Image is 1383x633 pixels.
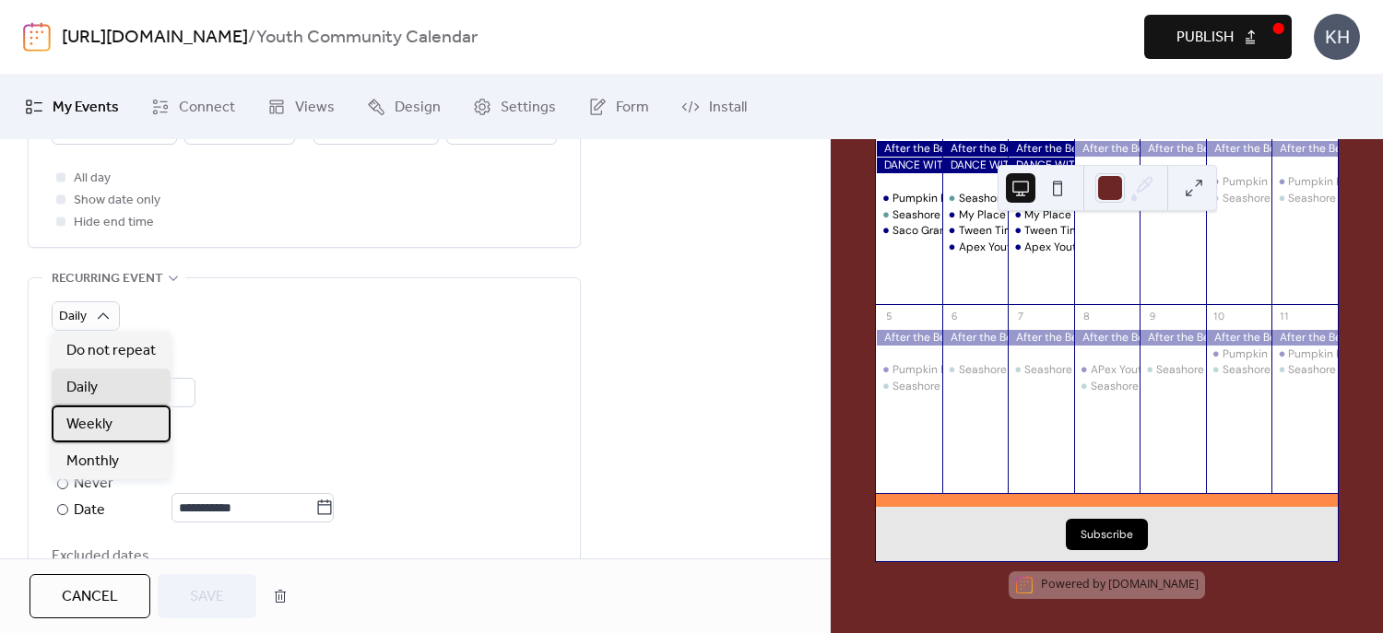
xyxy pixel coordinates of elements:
img: logo [23,22,51,52]
div: Seashore Trolley Museum [1271,362,1338,378]
b: Youth Community Calendar [256,20,478,55]
div: Seashore Trolley Museum [1156,362,1288,378]
div: After the Bell School Year Camp Program PreK-5th Grade (See URL for Registration) [1008,141,1074,157]
div: Seashore Trolley Museum [1140,362,1206,378]
div: Seashore Trolley Museum [876,207,942,223]
div: Seashore Trolley Museum [892,207,1024,223]
span: Publish [1176,27,1234,49]
span: All day [74,168,111,190]
div: Seashore Trolley Museum [1206,362,1272,378]
div: After the Bell School Year Camp Program PreK-5th Grade (See URL for Registration) [876,330,942,346]
a: Settings [459,82,570,132]
a: Connect [137,82,249,132]
div: Pumpkin Patch Trolley [1223,346,1338,362]
div: Pumpkin Patch Trolley [1206,174,1272,190]
div: APex Youth Connection Bike Bus [1074,362,1141,378]
div: 7 [1013,310,1027,323]
div: Safe Sitter Babysitting Class (Registration Open) [1074,158,1141,173]
div: KH [1314,14,1360,60]
div: DANCE WITH ME (Free Trials and Open Registration) [876,158,942,173]
div: Pumpkin Patch Trolley [1271,346,1338,362]
div: My Place Teen Center [1008,207,1074,223]
div: Seashore Trolley Museum [1271,191,1338,206]
a: Install [668,82,761,132]
span: Show date only [74,190,160,212]
div: After the Bell School Year Camp Program PreK-5th Grade (See URL for Registration) [1140,141,1206,157]
div: After the Bell School Year Camp Program PreK-5th Grade (See URL for Registration) [1074,330,1141,346]
button: Publish [1144,15,1292,59]
div: Seashore Trolley Museum [959,191,1091,206]
span: Views [295,97,335,119]
span: Form [616,97,649,119]
a: My Events [11,82,133,132]
button: Cancel [30,574,150,618]
div: After the Bell School Year Camp Program PreK-5th Grade (See URL for Registration) [1206,330,1272,346]
div: Seashore Trolley Museum [1206,191,1272,206]
div: Safe Sitter Babysitting Class (Registration Open) [876,346,942,362]
div: After the Bell School Year Camp Program PreK-5th Grade (See URL for Registration) [942,330,1009,346]
span: Weekly [66,414,112,436]
div: After the Bell School Year Camp Program PreK-5th Grade (See URL for Registration) [1271,330,1338,346]
div: Pumpkin Patch Trolley [892,362,1008,378]
span: Design [395,97,441,119]
div: After the Bell School Year Camp Program PreK-5th Grade (See URL for Registration) [1140,330,1206,346]
div: My Place Teen Center [959,207,1072,223]
a: Design [353,82,455,132]
span: Recurring event [52,268,163,290]
span: Daily [66,377,98,399]
span: Do not repeat [66,340,156,362]
div: Pumpkin Patch Trolley [1271,174,1338,190]
div: Seashore Trolley Museum [942,191,1009,206]
div: Ends [52,448,553,470]
div: 5 [881,310,895,323]
div: Safe Sitter Babysitting Class (Registration Open) [1140,158,1206,173]
div: Apex Youth Connection & Open Bike Shop [942,240,1009,255]
div: 6 [948,310,962,323]
div: After the Bell School Year Camp Program PreK-5th Grade (See URL for Registration) [1074,141,1141,157]
span: Settings [501,97,556,119]
div: Seashore Trolley Museum [1091,379,1223,394]
div: After the Bell School Year Camp Program PreK-5th Grade (See URL for Registration) [1206,141,1272,157]
div: Pumpkin Patch Trolley [892,191,1008,206]
div: 9 [1145,310,1159,323]
div: Date [74,498,334,522]
div: Apex Youth Connection & Open Bike Shop [959,240,1177,255]
div: Safe Sitter Babysitting Class (Registration Open) [1140,346,1206,362]
span: Excluded dates [52,545,557,568]
span: Connect [179,97,235,119]
div: Tween Time [1008,223,1074,239]
div: Tween Time [1024,223,1086,239]
div: Seashore Trolley Museum [892,379,1024,394]
button: Subscribe [1066,519,1148,550]
div: Seashore Trolley Museum [1074,379,1141,394]
div: Seashore Trolley Museum [959,362,1091,378]
div: APex Youth Connection Bike Bus [1091,362,1258,378]
div: Never [74,473,114,495]
b: / [248,20,256,55]
a: [DOMAIN_NAME] [1108,577,1199,592]
div: Apex Youth Connection & Open Bike Shop [1008,240,1074,255]
div: Apex Youth Connection & Open Bike Shop [1024,240,1243,255]
div: Safe Sitter Babysitting Class (Registration Open) [1008,346,1074,362]
span: My Events [53,97,119,119]
div: DANCE WITH ME (Free Trials and Open Registration) [1008,158,1074,173]
div: Pumpkin Patch Trolley [1206,346,1272,362]
a: Form [574,82,663,132]
div: Saco Grange 53 Clothing Closet [876,223,942,239]
div: After the Bell School Year Camp Program PreK-5th Grade (See URL for Registration) [1008,330,1074,346]
div: Seashore Trolley Museum [942,362,1009,378]
div: Safe Sitter Babysitting Class (Registration Open) [942,346,1009,362]
a: Views [254,82,349,132]
div: DANCE WITH ME (Free Trials and Open Registration) [942,158,1009,173]
div: 11 [1277,310,1291,323]
a: [URL][DOMAIN_NAME] [62,20,248,55]
div: Seashore Trolley Museum [1223,362,1354,378]
div: Safe Sitter Babysitting Class (Registration Open) [1271,158,1338,173]
div: Seashore Trolley Museum [1024,362,1156,378]
div: Powered by [1041,577,1199,592]
div: Tween Time [959,223,1021,239]
span: Daily [59,304,87,329]
div: Pumpkin Patch Trolley [876,362,942,378]
div: Pumpkin Patch Trolley [876,191,942,206]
